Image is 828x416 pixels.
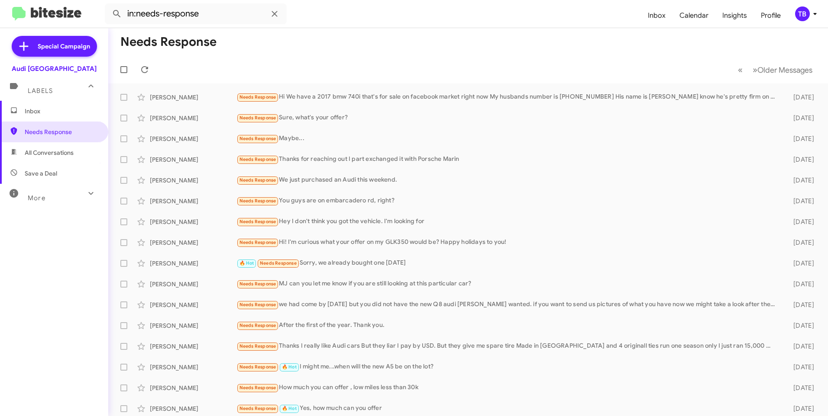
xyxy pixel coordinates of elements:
div: You guys are on embarcadero rd, right? [236,196,779,206]
div: TB [795,6,810,21]
span: Older Messages [757,65,812,75]
div: [PERSON_NAME] [150,155,236,164]
div: [PERSON_NAME] [150,259,236,268]
div: Audi [GEOGRAPHIC_DATA] [12,64,97,73]
span: Save a Deal [25,169,57,178]
div: [PERSON_NAME] [150,197,236,205]
div: [PERSON_NAME] [150,93,236,102]
span: Needs Response [239,240,276,245]
div: We just purchased an Audi this weekend. [236,175,779,185]
span: Needs Response [239,343,276,349]
div: [DATE] [779,134,821,143]
div: [PERSON_NAME] [150,404,236,413]
div: [DATE] [779,363,821,371]
button: Previous [733,61,748,79]
span: Needs Response [239,198,276,204]
span: Special Campaign [38,42,90,51]
div: [PERSON_NAME] [150,238,236,247]
span: « [738,64,743,75]
input: Search [105,3,287,24]
nav: Page navigation example [733,61,818,79]
div: Hey I don't think you got the vehicle. I'm looking for [236,217,779,227]
span: 🔥 Hot [239,260,254,266]
span: Labels [28,87,53,95]
span: Needs Response [239,219,276,224]
div: Hi We have a 2017 bmw 740i that's for sale on facebook market right now My husbands number is [PH... [236,92,779,102]
div: Sorry, we already bought one [DATE] [236,258,779,268]
span: Needs Response [239,385,276,390]
div: MJ can you let me know if you are still looking at this particular car? [236,279,779,289]
span: Needs Response [239,94,276,100]
span: 🔥 Hot [282,406,297,411]
div: [PERSON_NAME] [150,176,236,185]
div: Thanks I really like Audi cars But they liar I pay by USD. But they give me spare tire Made in [G... [236,341,779,351]
div: [PERSON_NAME] [150,384,236,392]
div: [DATE] [779,280,821,288]
span: Needs Response [239,406,276,411]
h1: Needs Response [120,35,217,49]
span: Inbox [25,107,98,115]
div: [PERSON_NAME] [150,280,236,288]
div: [DATE] [779,301,821,309]
div: [DATE] [779,218,821,226]
div: [PERSON_NAME] [150,363,236,371]
div: [DATE] [779,404,821,413]
div: Thanks for reaching out I part exchanged it with Porsche Marin [236,154,779,164]
span: Needs Response [260,260,297,266]
div: Maybe... [236,134,779,144]
span: Needs Response [25,128,98,136]
button: Next [747,61,818,79]
span: Needs Response [239,157,276,162]
div: [PERSON_NAME] [150,321,236,330]
div: Hi! I'm curious what your offer on my GLK350 would be? Happy holidays to you! [236,237,779,247]
a: Special Campaign [12,36,97,57]
div: Sure, what's your offer? [236,113,779,123]
div: [DATE] [779,384,821,392]
a: Calendar [673,3,715,28]
a: Profile [754,3,788,28]
a: Inbox [641,3,673,28]
span: Needs Response [239,136,276,141]
div: we had come by [DATE] but you did not have the new Q8 audi [PERSON_NAME] wanted. if you want to s... [236,300,779,310]
div: [PERSON_NAME] [150,218,236,226]
div: [PERSON_NAME] [150,134,236,143]
span: Needs Response [239,302,276,307]
span: Needs Response [239,323,276,328]
div: I might me...when will the new A5 be on the lot? [236,362,779,372]
div: How much you can offer , low miles less than 30k [236,383,779,393]
div: [DATE] [779,238,821,247]
div: [PERSON_NAME] [150,342,236,351]
div: [DATE] [779,321,821,330]
span: More [28,194,45,202]
span: 🔥 Hot [282,364,297,370]
span: » [753,64,757,75]
span: Needs Response [239,281,276,287]
div: Yes, how much can you offer [236,403,779,413]
div: [DATE] [779,259,821,268]
span: Needs Response [239,115,276,121]
div: [DATE] [779,197,821,205]
div: [DATE] [779,155,821,164]
a: Insights [715,3,754,28]
button: TB [788,6,818,21]
div: [DATE] [779,342,821,351]
div: [PERSON_NAME] [150,301,236,309]
div: [DATE] [779,176,821,185]
span: All Conversations [25,148,74,157]
div: [DATE] [779,114,821,122]
div: [PERSON_NAME] [150,114,236,122]
span: Needs Response [239,177,276,183]
div: [DATE] [779,93,821,102]
div: After the first of the year. Thank you. [236,320,779,330]
span: Needs Response [239,364,276,370]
